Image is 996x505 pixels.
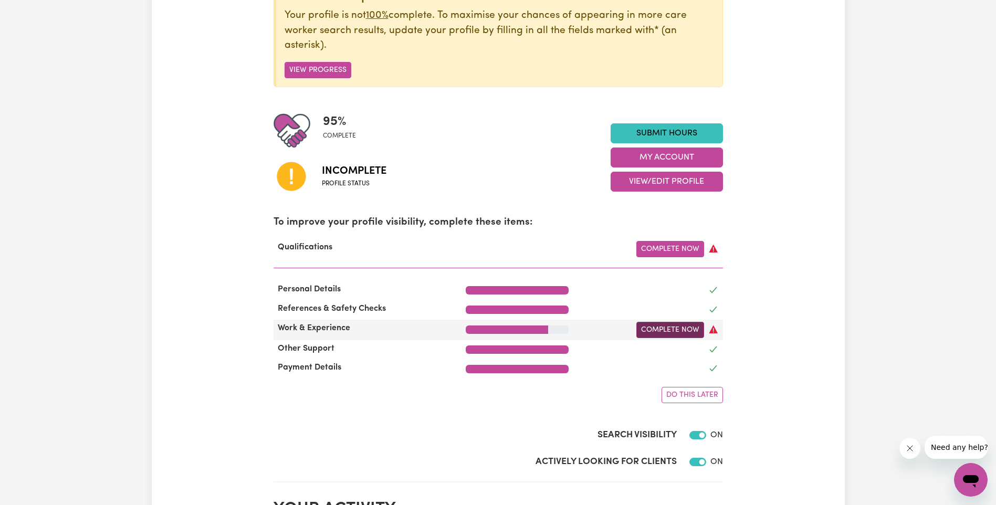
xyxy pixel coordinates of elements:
[274,344,339,353] span: Other Support
[323,112,356,131] span: 95 %
[274,324,354,332] span: Work & Experience
[925,436,988,459] iframe: Message from company
[666,391,718,399] span: Do this later
[636,241,704,257] a: Complete Now
[274,363,345,372] span: Payment Details
[323,112,364,149] div: Profile completeness: 95%
[710,431,723,439] span: ON
[662,387,723,403] button: Do this later
[274,304,390,313] span: References & Safety Checks
[285,8,714,54] p: Your profile is not complete. To maximise your chances of appearing in more care worker search re...
[274,243,337,251] span: Qualifications
[322,163,386,179] span: Incomplete
[611,123,723,143] a: Submit Hours
[899,438,920,459] iframe: Close message
[536,455,677,469] label: Actively Looking for Clients
[597,428,677,442] label: Search Visibility
[6,7,64,16] span: Need any help?
[636,322,704,338] a: Complete Now
[611,172,723,192] button: View/Edit Profile
[322,179,386,188] span: Profile status
[611,148,723,167] button: My Account
[274,285,345,293] span: Personal Details
[285,62,351,78] button: View Progress
[323,131,356,141] span: complete
[274,215,723,230] p: To improve your profile visibility, complete these items:
[710,458,723,466] span: ON
[954,463,988,497] iframe: Button to launch messaging window
[366,10,389,20] u: 100%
